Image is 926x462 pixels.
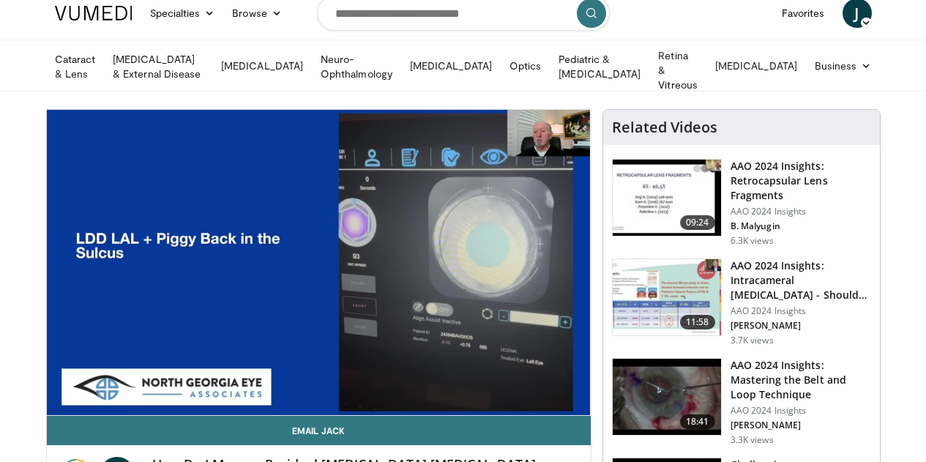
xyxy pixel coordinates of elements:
span: 18:41 [680,414,715,429]
span: 09:24 [680,215,715,230]
a: Cataract & Lens [46,52,105,81]
video-js: Video Player [47,110,591,416]
p: 3.3K views [731,434,774,446]
img: de733f49-b136-4bdc-9e00-4021288efeb7.150x105_q85_crop-smart_upscale.jpg [613,259,721,335]
h3: AAO 2024 Insights: Intracameral [MEDICAL_DATA] - Should We Dilute It? … [731,258,871,302]
p: AAO 2024 Insights [731,206,871,217]
h4: Related Videos [612,119,717,136]
a: Neuro-Ophthalmology [312,52,401,81]
a: [MEDICAL_DATA] & External Disease [104,52,212,81]
a: Pediatric & [MEDICAL_DATA] [550,52,649,81]
p: [PERSON_NAME] [731,320,871,332]
h3: AAO 2024 Insights: Mastering the Belt and Loop Technique [731,358,871,402]
span: 11:58 [680,315,715,329]
p: 6.3K views [731,235,774,247]
a: 11:58 AAO 2024 Insights: Intracameral [MEDICAL_DATA] - Should We Dilute It? … AAO 2024 Insights [... [612,258,871,346]
img: VuMedi Logo [55,6,132,21]
a: Optics [501,51,550,81]
a: [MEDICAL_DATA] [706,51,806,81]
p: [PERSON_NAME] [731,420,871,431]
a: Retina & Vitreous [649,56,706,85]
a: Business [806,51,881,81]
p: 3.7K views [731,335,774,346]
a: 09:24 AAO 2024 Insights: Retrocapsular Lens Fragments AAO 2024 Insights B. Malyugin 6.3K views [612,159,871,247]
a: 18:41 AAO 2024 Insights: Mastering the Belt and Loop Technique AAO 2024 Insights [PERSON_NAME] 3.... [612,358,871,446]
h3: AAO 2024 Insights: Retrocapsular Lens Fragments [731,159,871,203]
p: AAO 2024 Insights [731,405,871,417]
a: [MEDICAL_DATA] [401,51,501,81]
a: [MEDICAL_DATA] [212,51,312,81]
p: B. Malyugin [731,220,871,232]
a: Email Jack [47,416,591,445]
img: 22a3a3a3-03de-4b31-bd81-a17540334f4a.150x105_q85_crop-smart_upscale.jpg [613,359,721,435]
img: 01f52a5c-6a53-4eb2-8a1d-dad0d168ea80.150x105_q85_crop-smart_upscale.jpg [613,160,721,236]
p: AAO 2024 Insights [731,305,871,317]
